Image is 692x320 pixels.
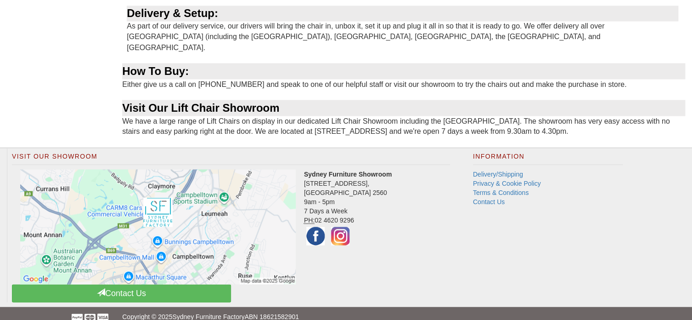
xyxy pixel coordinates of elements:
[19,169,297,284] a: Click to activate map
[473,189,529,196] a: Terms & Conditions
[304,224,327,247] img: Facebook
[12,284,231,302] a: Contact Us
[304,216,315,224] abbr: Phone
[473,153,623,165] h2: Information
[122,100,685,115] div: Visit Our Lift Chair Showroom
[20,169,296,284] img: Click to activate map
[172,313,244,320] a: Sydney Furniture Factory
[122,6,685,63] div: As part of our delivery service, our drivers will bring the chair in, unbox it, set it up and plu...
[127,6,678,21] div: Delivery & Setup:
[473,179,541,187] a: Privacy & Cookie Policy
[304,170,392,177] strong: Sydney Furniture Showroom
[12,153,450,165] h2: Visit Our Showroom
[122,63,685,79] div: How To Buy:
[329,224,352,247] img: Instagram
[473,198,505,205] a: Contact Us
[473,170,523,177] a: Delivery/Shipping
